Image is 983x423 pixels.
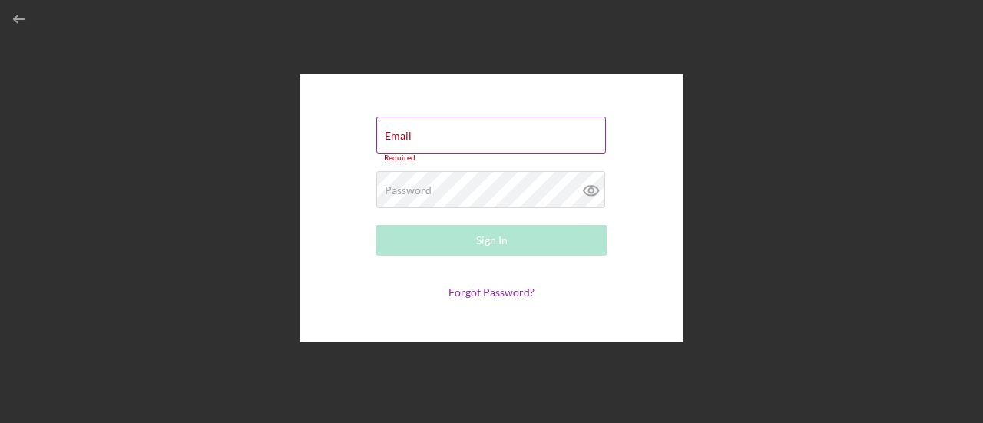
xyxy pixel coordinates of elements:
div: Required [376,154,607,163]
a: Forgot Password? [448,286,535,299]
label: Password [385,184,432,197]
div: Sign In [476,225,508,256]
label: Email [385,130,412,142]
button: Sign In [376,225,607,256]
